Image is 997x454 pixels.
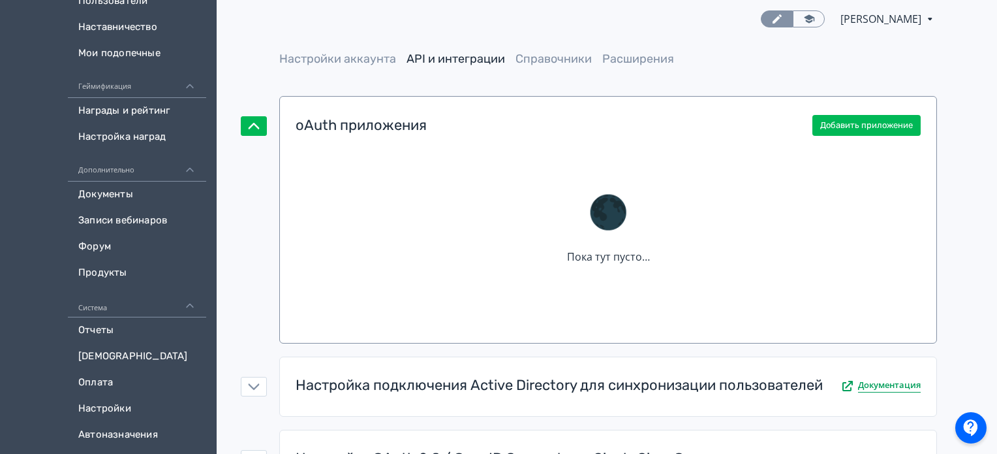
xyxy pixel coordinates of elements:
a: [DEMOGRAPHIC_DATA] [68,344,206,370]
a: Переключиться в режим ученика [793,10,825,27]
a: Награды и рейтинг [68,98,206,124]
button: Добавить приложение [812,115,921,136]
span: empty [588,187,628,236]
a: API и интеграции [406,52,505,66]
div: Геймификация [68,67,206,98]
a: Настройки [68,396,206,422]
a: Форум [68,234,206,260]
div: Дополнительно [68,150,206,182]
a: Автоназначения [68,422,206,448]
div: oAuth приложения [296,116,427,136]
a: Настройки аккаунта [279,52,396,66]
a: Расширения [602,52,674,66]
a: Мои подопечные [68,41,206,67]
div: Пока тут пусто… [290,158,926,332]
div: Настройка подключения Active Directory для синхронизации пользователей [296,376,823,396]
a: Справочники [515,52,592,66]
a: Отчеты [68,317,206,344]
a: Оплата [68,370,206,396]
div: Система [68,286,206,317]
a: Документы [68,182,206,208]
a: Настройка наград [68,124,206,150]
a: Продукты [68,260,206,286]
a: Наставничество [68,14,206,41]
span: Алексей Пыхов [840,11,923,27]
a: Записи вебинаров [68,208,206,234]
a: Документация [858,379,921,393]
